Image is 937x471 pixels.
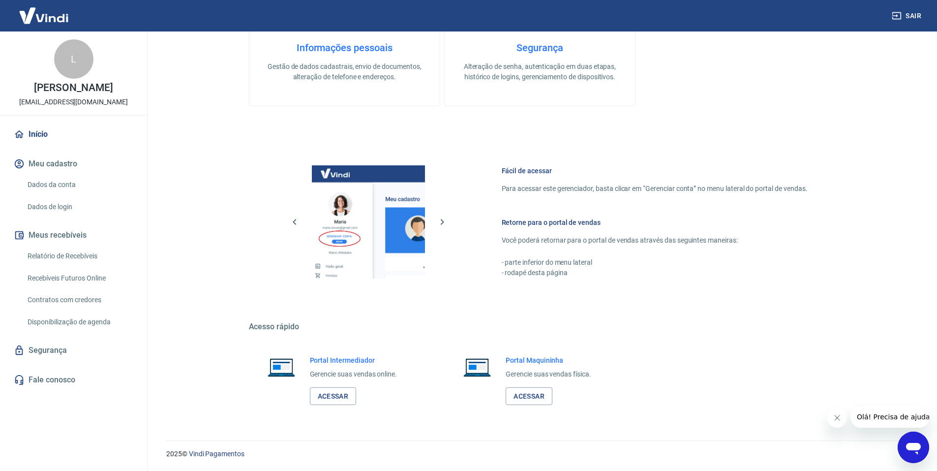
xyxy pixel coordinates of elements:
a: Vindi Pagamentos [189,450,244,458]
h4: Segurança [460,42,619,54]
button: Meus recebíveis [12,224,135,246]
p: Você poderá retornar para o portal de vendas através das seguintes maneiras: [502,235,808,246]
a: Disponibilização de agenda [24,312,135,332]
a: Dados de login [24,197,135,217]
p: - parte inferior do menu lateral [502,257,808,268]
button: Sair [890,7,925,25]
a: Contratos com credores [24,290,135,310]
p: Gerencie suas vendas online. [310,369,397,379]
img: Imagem de um notebook aberto [456,355,498,379]
iframe: Fechar mensagem [827,408,847,428]
p: Alteração de senha, autenticação em duas etapas, histórico de logins, gerenciamento de dispositivos. [460,62,619,82]
button: Meu cadastro [12,153,135,175]
p: [PERSON_NAME] [34,83,113,93]
iframe: Botão para abrir a janela de mensagens [898,432,929,463]
span: Olá! Precisa de ajuda? [6,7,83,15]
h6: Retorne para o portal de vendas [502,218,808,227]
h5: Acesso rápido [249,322,831,332]
p: - rodapé desta página [502,268,808,278]
h6: Portal Maquininha [506,355,591,365]
a: Relatório de Recebíveis [24,246,135,266]
img: Imagem da dashboard mostrando o botão de gerenciar conta na sidebar no lado esquerdo [312,165,425,279]
div: L [54,39,93,79]
a: Fale conosco [12,369,135,391]
a: Segurança [12,340,135,361]
h6: Fácil de acessar [502,166,808,176]
h4: Informações pessoais [265,42,424,54]
p: Gestão de dados cadastrais, envio de documentos, alteração de telefone e endereços. [265,62,424,82]
p: [EMAIL_ADDRESS][DOMAIN_NAME] [19,97,128,107]
a: Acessar [310,387,357,406]
p: 2025 © [166,449,913,459]
img: Imagem de um notebook aberto [261,355,302,379]
a: Acessar [506,387,552,406]
iframe: Mensagem da empresa [851,406,929,428]
img: Vindi [12,0,76,31]
a: Recebíveis Futuros Online [24,268,135,288]
a: Início [12,124,135,145]
a: Dados da conta [24,175,135,195]
p: Gerencie suas vendas física. [506,369,591,379]
p: Para acessar este gerenciador, basta clicar em “Gerenciar conta” no menu lateral do portal de ven... [502,184,808,194]
h6: Portal Intermediador [310,355,397,365]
